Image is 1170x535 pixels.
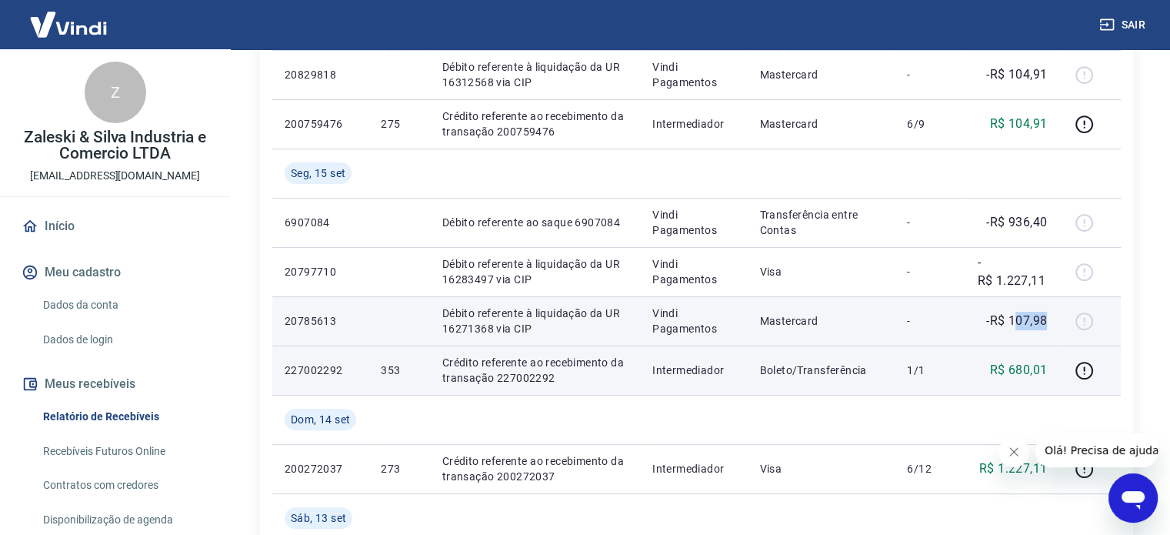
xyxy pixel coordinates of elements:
[285,67,356,82] p: 20829818
[285,363,356,378] p: 227002292
[652,116,735,132] p: Intermediador
[652,306,735,336] p: Vindi Pagamentos
[18,256,212,289] button: Meu cadastro
[442,256,628,287] p: Débito referente à liquidação da UR 16283497 via CIP
[9,11,129,23] span: Olá! Precisa de ajuda?
[442,109,628,139] p: Crédito referente ao recebimento da transação 200759476
[652,59,735,90] p: Vindi Pagamentos
[37,470,212,501] a: Contratos com credores
[907,461,952,476] p: 6/12
[285,264,356,279] p: 20797710
[652,207,735,238] p: Vindi Pagamentos
[381,116,417,132] p: 275
[1096,11,1152,39] button: Sair
[907,215,952,230] p: -
[291,510,346,526] span: Sáb, 13 set
[652,256,735,287] p: Vindi Pagamentos
[1108,473,1158,523] iframe: Botão para abrir a janela de mensagens
[442,306,628,336] p: Débito referente à liquidação da UR 16271368 via CIP
[907,67,952,82] p: -
[37,401,212,433] a: Relatório de Recebíveis
[12,129,218,162] p: Zaleski & Silva Industria e Comercio LTDA
[907,363,952,378] p: 1/1
[442,59,628,90] p: Débito referente à liquidação da UR 16312568 via CIP
[979,460,1047,478] p: R$ 1.227,11
[18,367,212,401] button: Meus recebíveis
[285,116,356,132] p: 200759476
[977,253,1047,290] p: -R$ 1.227,11
[442,215,628,230] p: Débito referente ao saque 6907084
[760,207,883,238] p: Transferência entre Contas
[381,363,417,378] p: 353
[291,412,350,427] span: Dom, 14 set
[37,289,212,321] a: Dados da conta
[37,436,212,467] a: Recebíveis Futuros Online
[760,264,883,279] p: Visa
[652,461,735,476] p: Intermediador
[907,313,952,329] p: -
[986,312,1047,330] p: -R$ 107,98
[18,209,212,243] a: Início
[760,363,883,378] p: Boleto/Transferência
[990,115,1048,133] p: R$ 104,91
[442,355,628,386] p: Crédito referente ao recebimento da transação 227002292
[285,461,356,476] p: 200272037
[760,313,883,329] p: Mastercard
[285,313,356,329] p: 20785613
[30,168,200,184] p: [EMAIL_ADDRESS][DOMAIN_NAME]
[907,264,952,279] p: -
[18,1,118,48] img: Vindi
[760,116,883,132] p: Mastercard
[986,65,1047,84] p: -R$ 104,91
[652,363,735,378] p: Intermediador
[990,361,1048,380] p: R$ 680,01
[760,67,883,82] p: Mastercard
[37,324,212,356] a: Dados de login
[986,213,1047,232] p: -R$ 936,40
[998,436,1029,467] iframe: Fechar mensagem
[85,62,146,123] div: Z
[907,116,952,132] p: 6/9
[291,166,345,181] span: Seg, 15 set
[760,461,883,476] p: Visa
[381,461,417,476] p: 273
[285,215,356,230] p: 6907084
[442,453,628,484] p: Crédito referente ao recebimento da transação 200272037
[1035,433,1158,467] iframe: Mensagem da empresa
